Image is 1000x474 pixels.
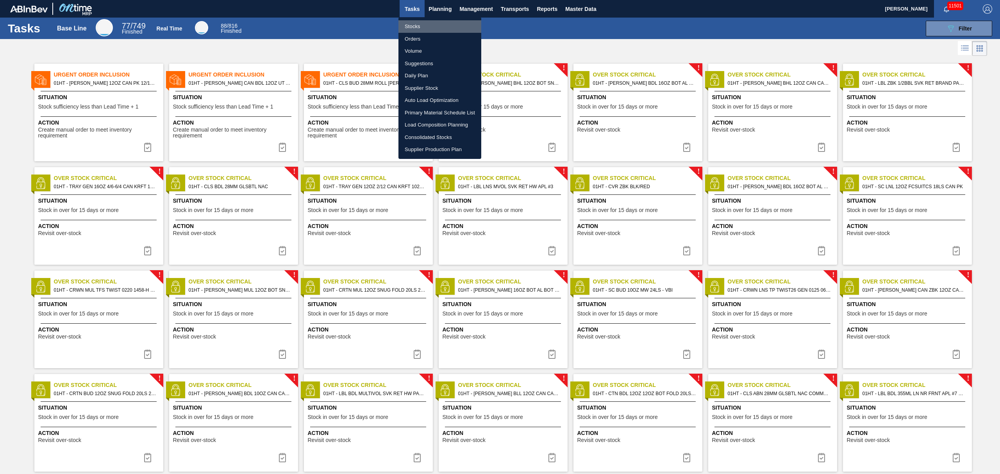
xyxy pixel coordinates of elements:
a: Supplier Stock [398,82,481,94]
a: Stocks [398,20,481,33]
a: Primary Material Schedule List [398,107,481,119]
a: Suggestions [398,57,481,70]
a: Supplier Production Plan [398,143,481,156]
a: Auto Load Optimization [398,94,481,107]
a: Daily Plan [398,69,481,82]
a: Consolidated Stocks [398,131,481,144]
a: Orders [398,33,481,45]
a: Load Composition Planning [398,119,481,131]
a: Volume [398,45,481,57]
